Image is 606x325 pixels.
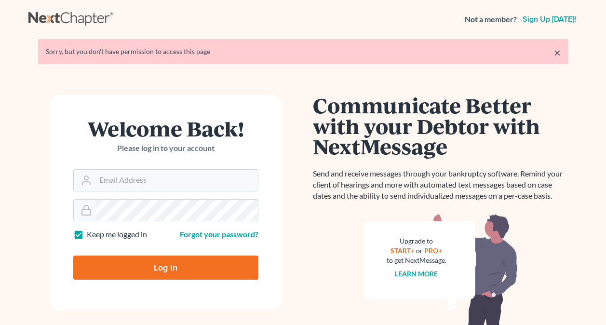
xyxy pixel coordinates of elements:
div: Upgrade to [387,236,446,246]
span: or [416,246,423,255]
a: PRO+ [424,246,442,255]
div: to get NextMessage. [387,256,446,265]
div: Sorry, but you don't have permission to access this page [46,47,561,56]
input: Log In [73,256,258,280]
h1: Communicate Better with your Debtor with NextMessage [313,95,568,157]
strong: Not a member? [465,14,517,25]
a: Forgot your password? [180,230,258,239]
p: Send and receive messages through your bankruptcy software. Remind your client of hearings and mo... [313,168,568,202]
a: Learn more [395,270,438,278]
a: × [554,47,561,58]
a: Sign up [DATE]! [521,15,578,23]
input: Email Address [95,170,258,191]
p: Please log in to your account [73,143,258,154]
a: START+ [391,246,415,255]
h1: Welcome Back! [73,118,258,139]
label: Keep me logged in [87,229,147,240]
